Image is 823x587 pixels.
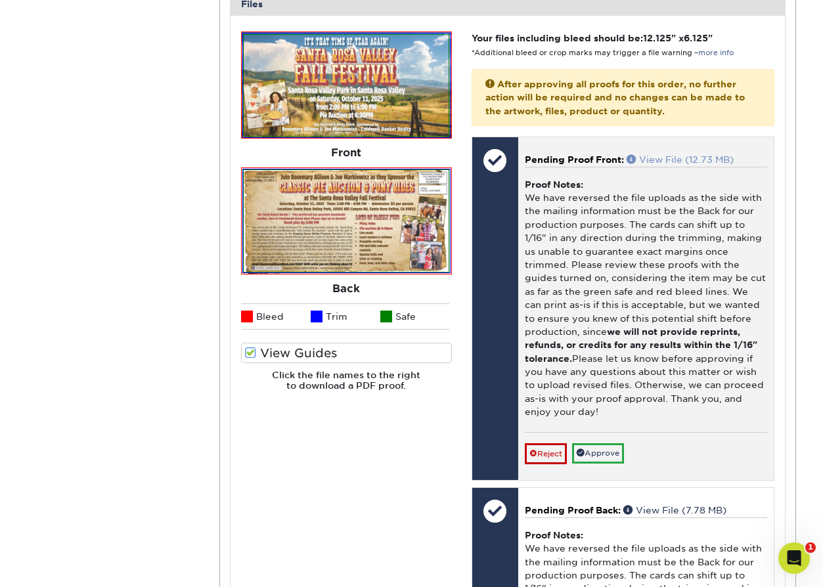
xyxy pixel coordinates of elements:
[643,33,671,43] span: 12.125
[485,79,745,116] strong: After approving all proofs for this order, no further action will be required and no changes can ...
[241,139,452,167] div: Front
[241,370,452,402] h6: Click the file names to the right to download a PDF proof.
[627,154,734,165] a: View File (12.73 MB)
[572,443,624,464] a: Approve
[684,33,708,43] span: 6.125
[472,49,734,57] small: *Additional bleed or crop marks may trigger a file warning –
[805,542,816,553] span: 1
[525,154,624,165] span: Pending Proof Front:
[778,542,810,574] iframe: Intercom live chat
[525,530,583,540] strong: Proof Notes:
[241,274,452,303] div: Back
[623,505,726,515] a: View File (7.78 MB)
[241,303,311,330] li: Bleed
[525,505,621,515] span: Pending Proof Back:
[311,303,380,330] li: Trim
[525,167,767,432] div: We have reversed the file uploads as the side with the mailing information must be the Back for o...
[241,343,452,363] label: View Guides
[525,326,757,364] b: we will not provide reprints, refunds, or credits for any results within the 1/16" tolerance.
[698,49,734,57] a: more info
[525,179,583,190] strong: Proof Notes:
[380,303,450,330] li: Safe
[525,443,567,464] a: Reject
[472,33,713,43] strong: Your files including bleed should be: " x "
